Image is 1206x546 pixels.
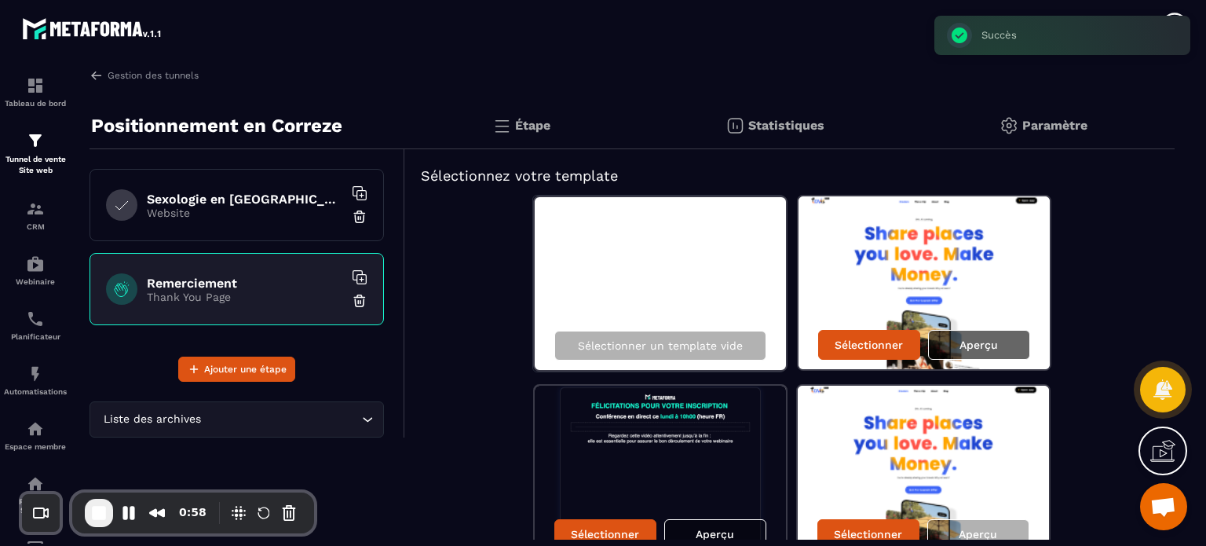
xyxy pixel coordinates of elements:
[4,497,67,515] p: Réseaux Sociaux
[4,353,67,408] a: automationsautomationsAutomatisations
[4,154,67,176] p: Tunnel de vente Site web
[100,411,204,428] span: Liste des archives
[1022,118,1087,133] p: Paramètre
[696,528,734,541] p: Aperçu
[90,68,199,82] a: Gestion des tunnels
[26,255,45,273] img: automations
[147,207,343,219] p: Website
[91,110,342,141] p: Positionnement en Correze
[4,64,67,119] a: formationformationTableau de bord
[4,119,67,188] a: formationformationTunnel de vente Site web
[4,188,67,243] a: formationformationCRM
[4,463,67,526] a: social-networksocial-networkRéseaux Sociaux
[748,118,824,133] p: Statistiques
[1140,483,1187,530] div: Ouvrir le chat
[4,442,67,451] p: Espace membre
[4,222,67,231] p: CRM
[4,99,67,108] p: Tableau de bord
[147,192,343,207] h6: Sexologie en [GEOGRAPHIC_DATA]
[835,339,903,351] p: Sélectionner
[352,209,367,225] img: trash
[26,76,45,95] img: formation
[492,116,511,135] img: bars.0d591741.svg
[515,118,550,133] p: Étape
[26,475,45,493] img: social-network
[959,339,998,351] p: Aperçu
[204,411,358,428] input: Search for option
[352,293,367,309] img: trash
[4,408,67,463] a: automationsautomationsEspace membre
[178,357,295,382] button: Ajouter une étape
[834,528,902,541] p: Sélectionner
[4,387,67,396] p: Automatisations
[1000,116,1018,135] img: setting-gr.5f69749f.svg
[799,196,1050,369] img: image
[204,361,287,377] span: Ajouter une étape
[959,528,997,541] p: Aperçu
[725,116,744,135] img: stats.20deebd0.svg
[421,165,1159,187] h5: Sélectionnez votre template
[147,276,343,291] h6: Remerciement
[90,401,384,438] div: Search for option
[571,528,639,541] p: Sélectionner
[4,243,67,298] a: automationsautomationsWebinaire
[578,339,743,352] p: Sélectionner un template vide
[26,131,45,150] img: formation
[147,291,343,303] p: Thank You Page
[4,332,67,341] p: Planificateur
[26,365,45,383] img: automations
[22,14,163,42] img: logo
[26,200,45,218] img: formation
[4,298,67,353] a: schedulerschedulerPlanificateur
[26,420,45,438] img: automations
[90,68,104,82] img: arrow
[4,277,67,286] p: Webinaire
[26,310,45,328] img: scheduler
